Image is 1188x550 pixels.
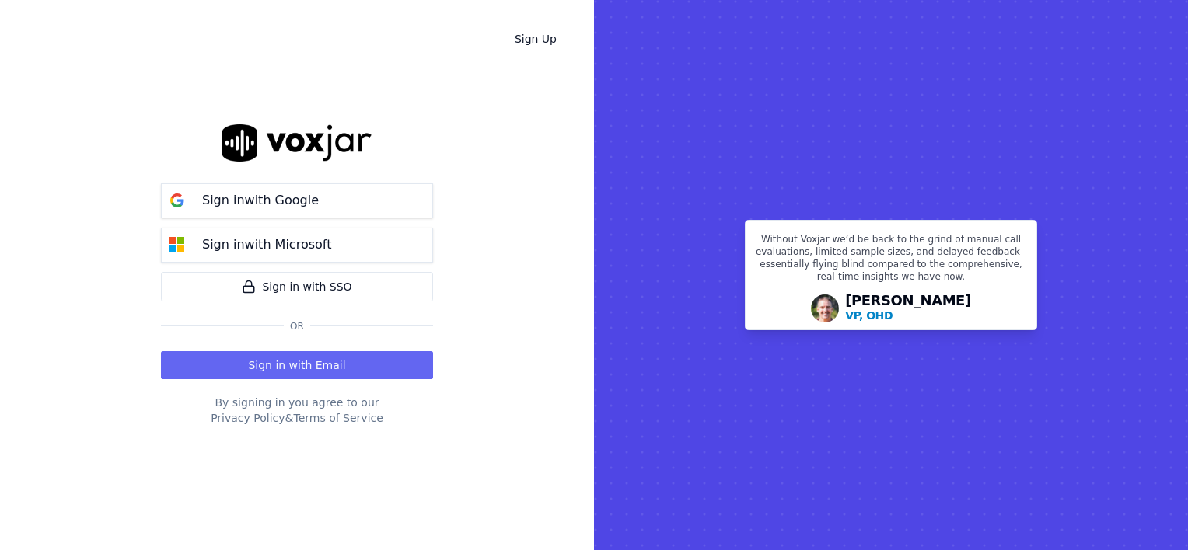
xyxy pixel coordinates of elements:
p: Sign in with Google [202,191,319,210]
a: Sign Up [502,25,569,53]
button: Privacy Policy [211,410,285,426]
a: Sign in with SSO [161,272,433,301]
img: google Sign in button [162,185,193,216]
img: Avatar [811,294,839,322]
p: Without Voxjar we’d be back to the grind of manual call evaluations, limited sample sizes, and de... [755,233,1027,289]
span: Or [284,320,310,332]
button: Sign inwith Google [161,183,433,218]
div: [PERSON_NAME] [845,294,971,323]
p: VP, OHD [845,308,893,323]
button: Terms of Service [293,410,383,426]
button: Sign in with Email [161,351,433,379]
div: By signing in you agree to our & [161,395,433,426]
p: Sign in with Microsoft [202,235,331,254]
img: logo [222,124,372,161]
button: Sign inwith Microsoft [161,228,433,263]
img: microsoft Sign in button [162,229,193,260]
